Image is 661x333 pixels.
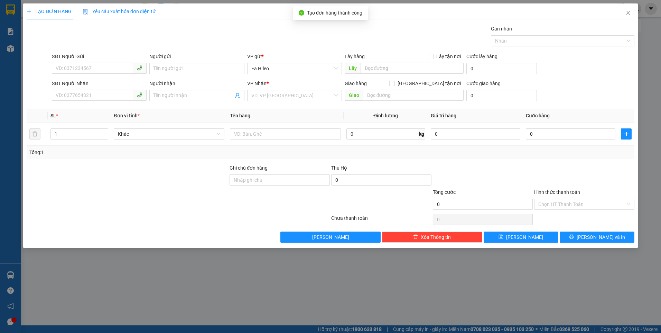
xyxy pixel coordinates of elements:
[434,53,464,60] span: Lấy tận nơi
[235,93,240,98] span: user-add
[251,63,338,74] span: Ea H`leo
[361,63,464,74] input: Dọc đường
[27,9,31,14] span: plus
[247,53,342,60] div: VP gửi
[118,129,220,139] span: Khác
[247,81,267,86] span: VP Nhận
[230,128,341,139] input: VD: Bàn, Ghế
[577,233,625,241] span: [PERSON_NAME] và In
[50,113,56,118] span: SL
[491,26,512,31] label: Gán nhãn
[373,113,398,118] span: Định lượng
[484,232,558,243] button: save[PERSON_NAME]
[621,128,632,139] button: plus
[569,234,574,240] span: printer
[625,10,631,16] span: close
[230,174,330,186] input: Ghi chú đơn hàng
[27,9,72,14] span: TẠO ĐƠN HÀNG
[331,165,347,171] span: Thu Hộ
[299,10,304,16] span: check-circle
[466,63,537,74] input: Cước lấy hàng
[345,81,367,86] span: Giao hàng
[363,90,464,101] input: Dọc đường
[506,233,543,241] span: [PERSON_NAME]
[345,63,361,74] span: Lấy
[466,81,501,86] label: Cước giao hàng
[413,234,418,240] span: delete
[137,92,142,98] span: phone
[433,189,456,195] span: Tổng cước
[431,113,456,118] span: Giá trị hàng
[29,148,255,156] div: Tổng: 1
[382,232,482,243] button: deleteXóa Thông tin
[431,128,520,139] input: 0
[621,131,631,137] span: plus
[230,165,268,171] label: Ghi chú đơn hàng
[499,234,503,240] span: save
[395,80,464,87] span: [GEOGRAPHIC_DATA] tận nơi
[418,128,425,139] span: kg
[312,233,349,241] span: [PERSON_NAME]
[330,214,432,226] div: Chưa thanh toán
[149,80,244,87] div: Người nhận
[421,233,451,241] span: Xóa Thông tin
[466,54,497,59] label: Cước lấy hàng
[526,113,550,118] span: Cước hàng
[52,80,147,87] div: SĐT Người Nhận
[230,113,250,118] span: Tên hàng
[280,232,381,243] button: [PERSON_NAME]
[345,90,363,101] span: Giao
[618,3,638,23] button: Close
[137,65,142,71] span: phone
[307,10,362,16] span: Tạo đơn hàng thành công
[83,9,88,15] img: icon
[560,232,634,243] button: printer[PERSON_NAME] và In
[29,128,40,139] button: delete
[149,53,244,60] div: Người gửi
[534,189,580,195] label: Hình thức thanh toán
[114,113,140,118] span: Đơn vị tính
[345,54,365,59] span: Lấy hàng
[52,53,147,60] div: SĐT Người Gửi
[83,9,156,14] span: Yêu cầu xuất hóa đơn điện tử
[466,90,537,101] input: Cước giao hàng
